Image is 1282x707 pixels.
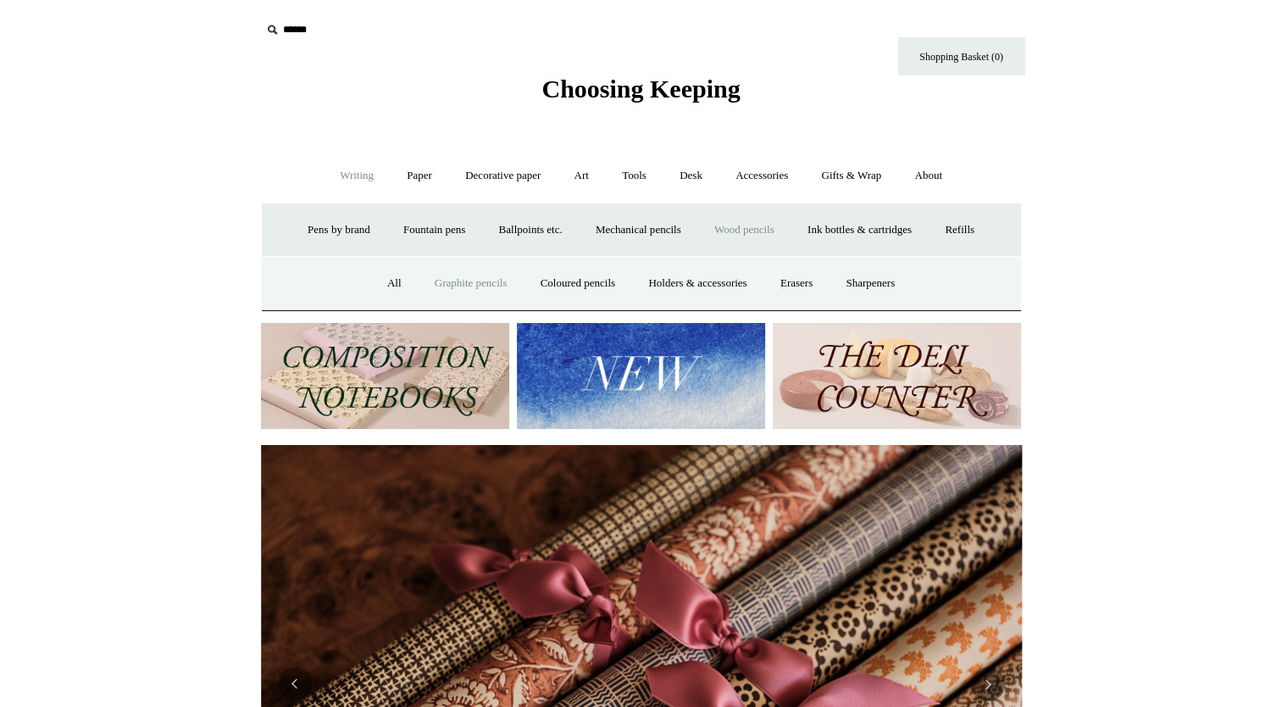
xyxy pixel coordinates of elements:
[773,323,1021,429] img: The Deli Counter
[325,153,389,198] a: Writing
[559,153,604,198] a: Art
[664,153,718,198] a: Desk
[830,261,910,306] a: Sharpeners
[450,153,556,198] a: Decorative paper
[720,153,803,198] a: Accessories
[806,153,896,198] a: Gifts & Wrap
[541,75,740,103] span: Choosing Keeping
[633,261,762,306] a: Holders & accessories
[517,323,765,429] img: New.jpg__PID:f73bdf93-380a-4a35-bcfe-7823039498e1
[580,208,696,253] a: Mechanical pencils
[292,208,386,253] a: Pens by brand
[419,261,523,306] a: Graphite pencils
[484,208,578,253] a: Ballpoints etc.
[898,37,1025,75] a: Shopping Basket (0)
[899,153,957,198] a: About
[607,153,662,198] a: Tools
[388,208,480,253] a: Fountain pens
[765,261,828,306] a: Erasers
[525,261,630,306] a: Coloured pencils
[261,323,509,429] img: 202302 Composition ledgers.jpg__PID:69722ee6-fa44-49dd-a067-31375e5d54ec
[391,153,447,198] a: Paper
[930,208,990,253] a: Refills
[372,261,417,306] a: All
[971,667,1005,701] button: Next
[278,667,312,701] button: Previous
[541,88,740,100] a: Choosing Keeping
[792,208,927,253] a: Ink bottles & cartridges
[699,208,790,253] a: Wood pencils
